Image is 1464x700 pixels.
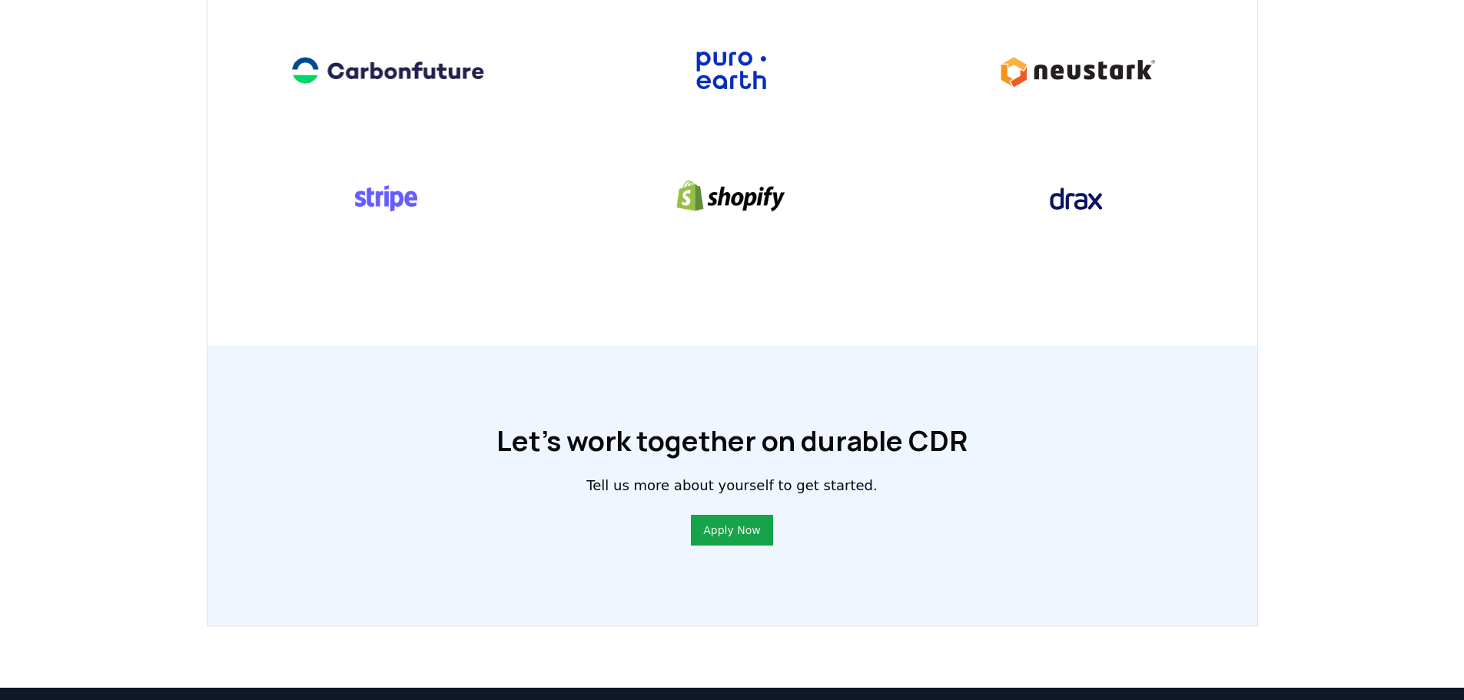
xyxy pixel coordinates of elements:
[966,156,1186,241] img: Drax logo
[622,156,842,240] img: Shopify logo
[966,28,1186,113] img: Neustark logo
[496,426,968,456] h1: Let’s work together on durable CDR
[622,28,842,113] img: Puro.earth logo
[703,523,760,538] a: Apply Now
[586,475,877,496] p: Tell us more about yourself to get started.
[278,28,498,113] img: Carbonfuture logo
[278,156,498,240] img: Stripe logo
[691,515,772,546] button: Apply Now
